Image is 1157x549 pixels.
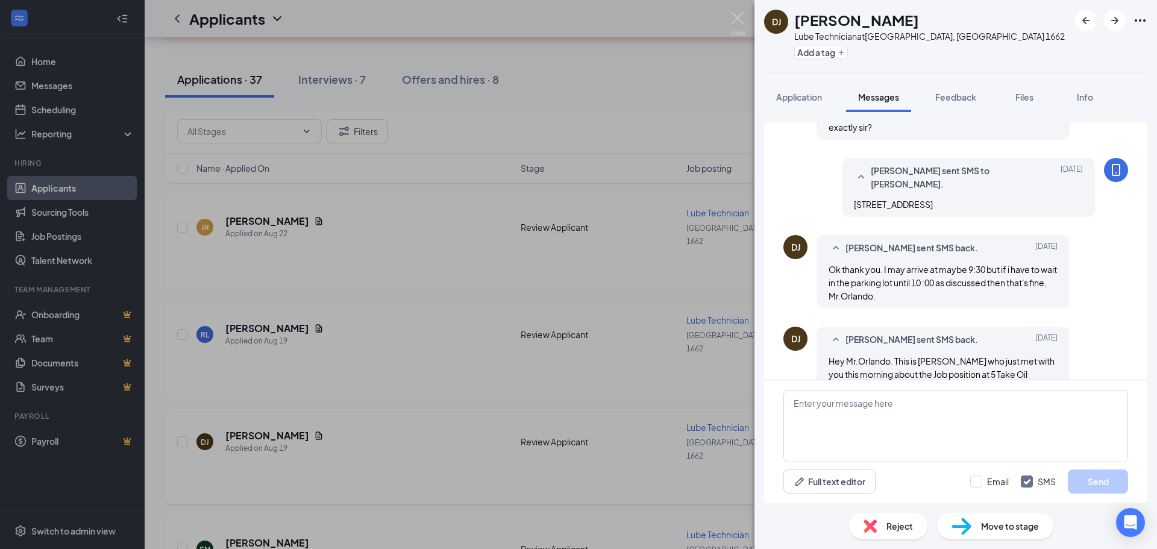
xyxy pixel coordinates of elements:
[1116,508,1145,537] div: Open Intercom Messenger
[1079,13,1093,28] svg: ArrowLeftNew
[791,241,800,253] div: DJ
[1035,241,1058,256] span: [DATE]
[772,16,781,28] div: DJ
[981,519,1039,533] span: Move to stage
[935,92,976,102] span: Feedback
[854,199,933,210] span: [STREET_ADDRESS]
[858,92,899,102] span: Messages
[1077,92,1093,102] span: Info
[1133,13,1147,28] svg: Ellipses
[1075,10,1097,31] button: ArrowLeftNew
[829,264,1057,301] span: Ok thank you. I may arrive at maybe 9:30 but if i have to wait in the parking lot until 10 :00 as...
[794,475,806,488] svg: Pen
[845,333,978,347] span: [PERSON_NAME] sent SMS back.
[794,10,919,30] h1: [PERSON_NAME]
[794,46,848,58] button: PlusAdd a tag
[1061,164,1083,190] span: [DATE]
[791,333,800,345] div: DJ
[1104,10,1126,31] button: ArrowRight
[1068,469,1128,494] button: Send
[794,30,1065,42] div: Lube Technician at [GEOGRAPHIC_DATA], [GEOGRAPHIC_DATA] 1662
[871,164,1029,190] span: [PERSON_NAME] sent SMS to [PERSON_NAME].
[776,92,822,102] span: Application
[783,469,876,494] button: Full text editorPen
[829,333,843,347] svg: SmallChevronUp
[1108,13,1122,28] svg: ArrowRight
[886,519,913,533] span: Reject
[829,241,843,256] svg: SmallChevronUp
[1035,333,1058,347] span: [DATE]
[854,170,868,184] svg: SmallChevronUp
[1109,163,1123,177] svg: MobileSms
[1015,92,1033,102] span: Files
[838,49,845,56] svg: Plus
[845,241,978,256] span: [PERSON_NAME] sent SMS back.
